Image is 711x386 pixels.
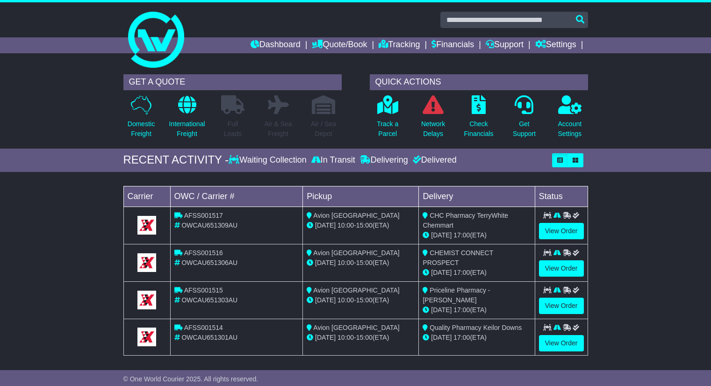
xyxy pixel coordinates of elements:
span: 10:00 [338,259,354,266]
p: International Freight [169,119,205,139]
img: GetCarrierServiceLogo [137,328,156,346]
a: Tracking [379,37,420,53]
span: [DATE] [431,269,452,276]
span: 15:00 [356,222,373,229]
td: Status [535,186,588,207]
div: Waiting Collection [229,155,309,165]
a: Track aParcel [376,95,399,144]
span: CHEMIST CONNECT PROSPECT [423,249,493,266]
div: QUICK ACTIONS [370,74,588,90]
a: Quote/Book [312,37,367,53]
div: RECENT ACTIVITY - [123,153,229,167]
a: View Order [539,260,584,277]
div: (ETA) [423,333,531,343]
div: (ETA) [423,230,531,240]
p: Air / Sea Depot [311,119,336,139]
p: Air & Sea Freight [264,119,292,139]
span: AFSS001517 [184,212,223,219]
div: Delivering [358,155,410,165]
td: Carrier [123,186,170,207]
span: 15:00 [356,259,373,266]
span: Avion [GEOGRAPHIC_DATA] [313,286,399,294]
span: 10:00 [338,296,354,304]
span: [DATE] [431,306,452,314]
a: Dashboard [251,37,301,53]
span: 17:00 [453,269,470,276]
a: NetworkDelays [421,95,445,144]
div: (ETA) [423,268,531,278]
p: Network Delays [421,119,445,139]
a: DomesticFreight [127,95,155,144]
span: AFSS001515 [184,286,223,294]
div: - (ETA) [307,258,415,268]
p: Track a Parcel [377,119,398,139]
span: 17:00 [453,306,470,314]
span: AFSS001516 [184,249,223,257]
div: - (ETA) [307,295,415,305]
div: - (ETA) [307,333,415,343]
a: View Order [539,223,584,239]
span: OWCAU651303AU [181,296,237,304]
span: Avion [GEOGRAPHIC_DATA] [313,212,399,219]
p: Domestic Freight [128,119,155,139]
span: [DATE] [315,296,336,304]
span: Avion [GEOGRAPHIC_DATA] [313,324,399,331]
span: OWCAU651301AU [181,334,237,341]
span: Priceline Pharmacy - [PERSON_NAME] [423,286,490,304]
a: Settings [535,37,576,53]
div: In Transit [309,155,358,165]
a: CheckFinancials [464,95,494,144]
span: 17:00 [453,231,470,239]
img: GetCarrierServiceLogo [137,216,156,235]
span: [DATE] [315,222,336,229]
span: [DATE] [315,334,336,341]
span: © One World Courier 2025. All rights reserved. [123,375,259,383]
a: Support [486,37,524,53]
div: - (ETA) [307,221,415,230]
span: OWCAU651309AU [181,222,237,229]
p: Get Support [513,119,536,139]
img: GetCarrierServiceLogo [137,253,156,272]
div: Delivered [410,155,457,165]
span: CHC Pharmacy TerryWhite Chemmart [423,212,508,229]
span: 17:00 [453,334,470,341]
td: Delivery [419,186,535,207]
span: 10:00 [338,222,354,229]
a: View Order [539,298,584,314]
div: (ETA) [423,305,531,315]
a: GetSupport [512,95,536,144]
span: [DATE] [315,259,336,266]
td: Pickup [303,186,419,207]
a: Financials [431,37,474,53]
td: OWC / Carrier # [170,186,303,207]
span: Avion [GEOGRAPHIC_DATA] [313,249,399,257]
span: OWCAU651306AU [181,259,237,266]
a: AccountSettings [558,95,582,144]
span: 15:00 [356,296,373,304]
span: [DATE] [431,231,452,239]
span: 15:00 [356,334,373,341]
p: Full Loads [221,119,244,139]
span: 10:00 [338,334,354,341]
span: Quality Pharmacy Keilor Downs [430,324,522,331]
p: Check Financials [464,119,494,139]
img: GetCarrierServiceLogo [137,291,156,309]
span: AFSS001514 [184,324,223,331]
span: [DATE] [431,334,452,341]
p: Account Settings [558,119,582,139]
a: InternationalFreight [168,95,205,144]
div: GET A QUOTE [123,74,342,90]
a: View Order [539,335,584,351]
